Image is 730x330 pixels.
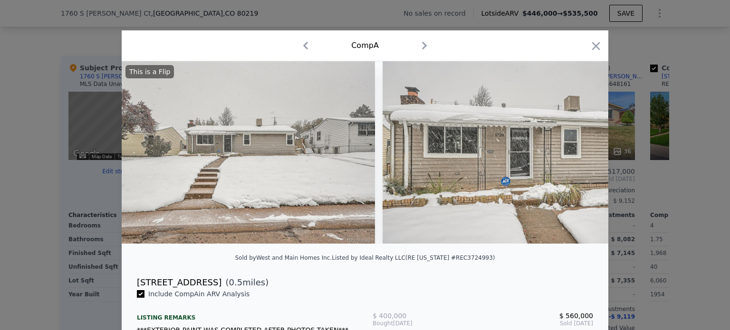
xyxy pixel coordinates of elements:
span: Include Comp A in ARV Analysis [144,290,253,298]
span: Bought [373,320,393,327]
span: Sold [DATE] [446,320,593,327]
div: Sold by West and Main Homes Inc . [235,255,332,261]
div: This is a Flip [125,65,174,78]
img: Property Img [101,61,375,244]
img: Property Img [383,61,657,244]
div: Listing remarks [137,306,357,321]
span: $ 400,000 [373,312,406,320]
span: $ 560,000 [559,312,593,320]
div: Comp A [351,40,379,51]
div: [DATE] [373,320,446,327]
span: 0.5 [229,277,243,287]
div: Listed by Ideal Realty LLC (RE [US_STATE] #REC3724993) [332,255,495,261]
span: ( miles) [221,276,269,289]
div: [STREET_ADDRESS] [137,276,221,289]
